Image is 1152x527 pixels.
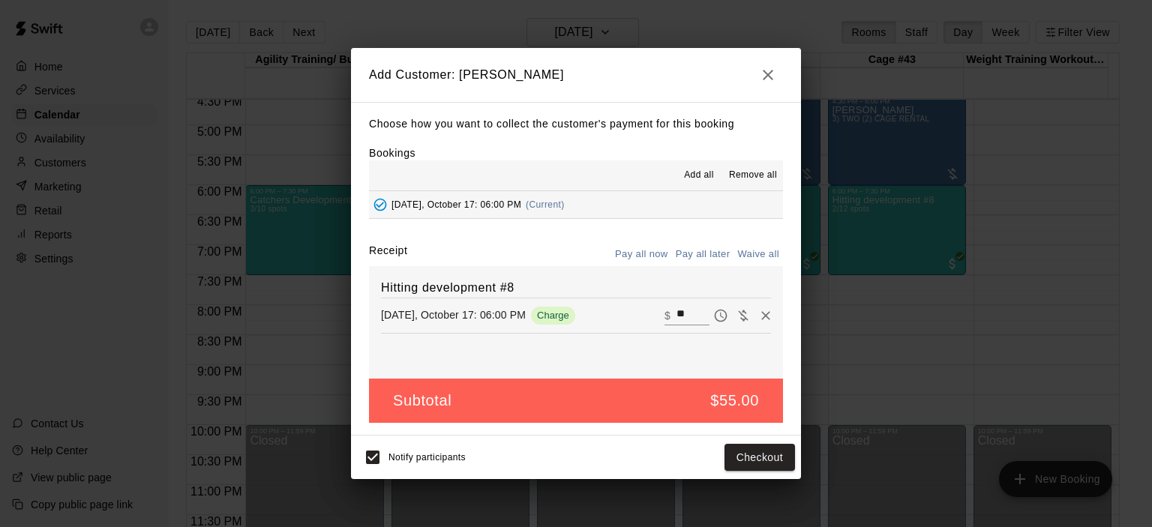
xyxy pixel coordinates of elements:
button: Pay all later [672,243,734,266]
button: Remove all [723,163,783,187]
span: [DATE], October 17: 06:00 PM [391,199,521,210]
p: Choose how you want to collect the customer's payment for this booking [369,115,783,133]
p: [DATE], October 17: 06:00 PM [381,307,526,322]
span: (Current) [526,199,565,210]
span: Charge [531,310,575,321]
span: Add all [684,168,714,183]
h6: Hitting development #8 [381,278,771,298]
span: Notify participants [388,452,466,463]
button: Added - Collect Payment [369,193,391,216]
p: $ [664,308,670,323]
button: Added - Collect Payment[DATE], October 17: 06:00 PM(Current) [369,191,783,219]
button: Pay all now [611,243,672,266]
button: Waive all [733,243,783,266]
span: Waive payment [732,308,754,321]
label: Receipt [369,243,407,266]
label: Bookings [369,147,415,159]
h2: Add Customer: [PERSON_NAME] [351,48,801,102]
button: Add all [675,163,723,187]
button: Remove [754,304,777,327]
h5: Subtotal [393,391,451,411]
button: Checkout [724,444,795,472]
h5: $55.00 [710,391,759,411]
span: Pay later [709,308,732,321]
span: Remove all [729,168,777,183]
